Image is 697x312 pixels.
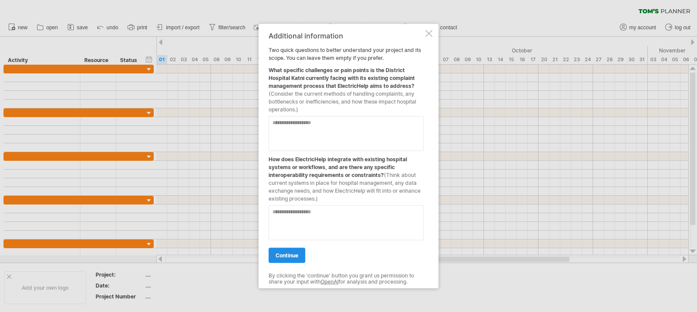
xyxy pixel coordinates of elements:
[321,278,338,285] a: OpenAI
[269,248,305,263] a: continue
[276,252,298,259] span: continue
[269,273,424,285] div: By clicking the 'continue' button you grant us permission to share your input with for analysis a...
[269,151,424,203] div: How does ElectricHelp integrate with existing hospital systems or workflows, and are there any sp...
[269,62,424,114] div: What specific challenges or pain points is the District Hospital Katni currently facing with its ...
[269,32,424,40] div: Additional information
[269,32,424,281] div: Two quick questions to better understand your project and its scope. You can leave them empty if ...
[269,90,416,113] span: (Consider the current methods of handling complaints, any bottlenecks or inefficiencies, and how ...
